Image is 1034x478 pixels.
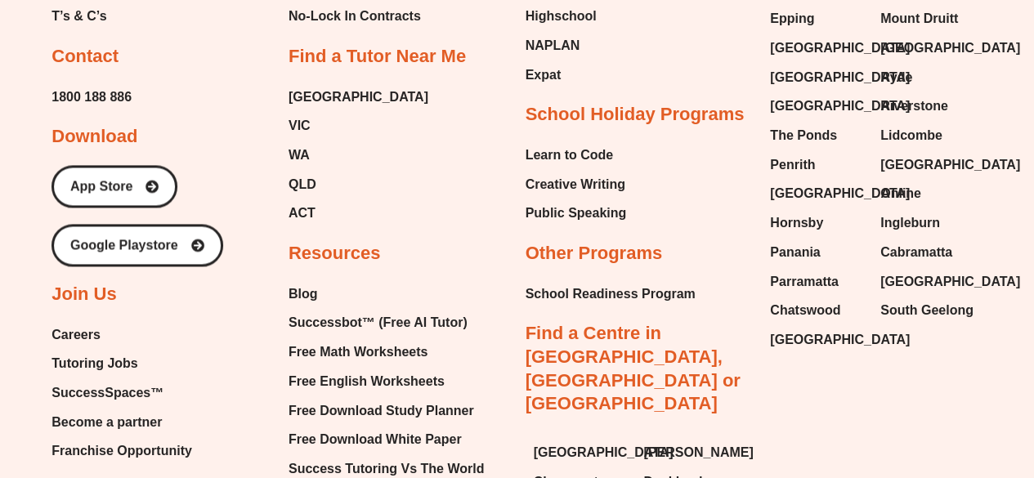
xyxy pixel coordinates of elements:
[289,4,421,29] span: No-Lock In Contracts
[880,240,974,265] a: Cabramatta
[770,36,864,60] a: [GEOGRAPHIC_DATA]
[289,282,318,306] span: Blog
[880,65,974,90] a: Ryde
[526,4,597,29] span: Highschool
[526,63,562,87] span: Expat
[770,181,910,206] span: [GEOGRAPHIC_DATA]
[534,440,628,465] a: [GEOGRAPHIC_DATA]
[770,7,864,31] a: Epping
[51,410,162,435] span: Become a partner
[880,94,974,118] a: Riverstone
[770,153,864,177] a: Penrith
[289,143,428,168] a: WA
[770,240,864,265] a: Panania
[526,63,604,87] a: Expat
[526,201,627,226] a: Public Speaking
[880,123,942,148] span: Lidcombe
[289,242,381,266] h2: Resources
[51,323,192,347] a: Careers
[289,85,428,109] a: [GEOGRAPHIC_DATA]
[289,399,484,423] a: Free Download Study Planner
[880,211,940,235] span: Ingleburn
[51,439,192,463] a: Franchise Opportunity
[289,172,316,197] span: QLD
[289,114,311,138] span: VIC
[762,293,1034,478] iframe: Chat Widget
[770,270,864,294] a: Parramatta
[880,153,1020,177] span: [GEOGRAPHIC_DATA]
[770,65,910,90] span: [GEOGRAPHIC_DATA]
[289,201,428,226] a: ACT
[770,65,864,90] a: [GEOGRAPHIC_DATA]
[51,283,116,306] h2: Join Us
[70,180,132,193] span: App Store
[534,440,674,465] span: [GEOGRAPHIC_DATA]
[51,323,101,347] span: Careers
[880,65,912,90] span: Ryde
[526,34,580,58] span: NAPLAN
[526,172,625,197] span: Creative Writing
[770,153,815,177] span: Penrith
[643,440,737,465] a: [PERSON_NAME]
[70,239,178,252] span: Google Playstore
[880,181,921,206] span: Online
[770,240,820,265] span: Panania
[880,211,974,235] a: Ingleburn
[526,323,741,413] a: Find a Centre in [GEOGRAPHIC_DATA], [GEOGRAPHIC_DATA] or [GEOGRAPHIC_DATA]
[526,282,696,306] a: School Readiness Program
[526,172,627,197] a: Creative Writing
[289,310,484,335] a: Successbot™ (Free AI Tutor)
[880,94,948,118] span: Riverstone
[51,351,137,376] span: Tutoring Jobs
[289,427,484,452] a: Free Download White Paper
[289,201,316,226] span: ACT
[51,165,177,208] a: App Store
[770,181,864,206] a: [GEOGRAPHIC_DATA]
[51,381,163,405] span: SuccessSpaces™
[289,369,484,394] a: Free English Worksheets
[51,4,106,29] span: T’s & C’s
[51,224,223,266] a: Google Playstore
[51,45,119,69] h2: Contact
[526,103,745,127] h2: School Holiday Programs
[526,143,614,168] span: Learn to Code
[289,143,310,168] span: WA
[51,351,192,376] a: Tutoring Jobs
[770,7,814,31] span: Epping
[51,125,137,149] h2: Download
[289,45,466,69] h2: Find a Tutor Near Me
[880,270,974,294] a: [GEOGRAPHIC_DATA]
[51,381,192,405] a: SuccessSpaces™
[770,123,837,148] span: The Ponds
[770,270,839,294] span: Parramatta
[289,282,484,306] a: Blog
[770,211,823,235] span: Hornsby
[880,123,974,148] a: Lidcombe
[526,242,663,266] h2: Other Programs
[880,36,974,60] a: [GEOGRAPHIC_DATA]
[526,143,627,168] a: Learn to Code
[880,153,974,177] a: [GEOGRAPHIC_DATA]
[770,94,910,118] span: [GEOGRAPHIC_DATA]
[289,310,468,335] span: Successbot™ (Free AI Tutor)
[770,123,864,148] a: The Ponds
[770,36,910,60] span: [GEOGRAPHIC_DATA]
[289,427,462,452] span: Free Download White Paper
[51,85,132,109] a: 1800 188 886
[51,410,192,435] a: Become a partner
[880,270,1020,294] span: [GEOGRAPHIC_DATA]
[289,114,428,138] a: VIC
[880,240,952,265] span: Cabramatta
[289,340,484,364] a: Free Math Worksheets
[880,7,974,31] a: Mount Druitt
[526,34,604,58] a: NAPLAN
[51,4,171,29] a: T’s & C’s
[880,181,974,206] a: Online
[526,4,604,29] a: Highschool
[289,4,427,29] a: No-Lock In Contracts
